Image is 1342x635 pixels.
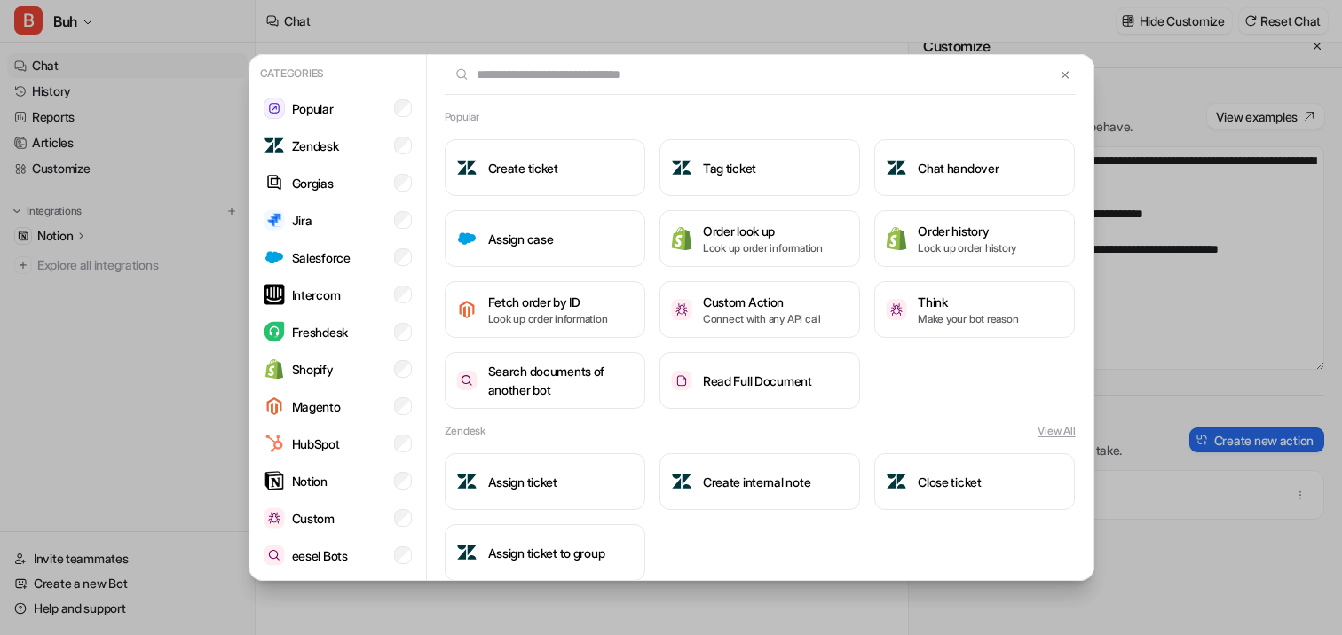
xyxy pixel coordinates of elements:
[292,509,335,528] p: Custom
[456,299,478,320] img: Fetch order by ID
[488,362,634,399] h3: Search documents of another bot
[659,453,860,510] button: Create internal noteCreate internal note
[703,240,823,256] p: Look up order information
[671,299,692,319] img: Custom Action
[445,139,645,196] button: Create ticketCreate ticket
[671,471,692,492] img: Create internal note
[292,472,328,490] p: Notion
[886,299,907,319] img: Think
[292,99,334,118] p: Popular
[292,137,339,155] p: Zendesk
[1038,423,1075,439] button: View All
[703,473,810,491] h3: Create internal note
[874,139,1075,196] button: Chat handoverChat handover
[292,323,348,341] p: Freshdesk
[488,230,554,248] h3: Assign case
[671,371,692,391] img: Read Full Document
[292,435,340,453] p: HubSpot
[886,226,907,250] img: Order history
[874,281,1075,338] button: ThinkThinkMake your bot reason
[671,157,692,178] img: Tag ticket
[918,159,999,177] h3: Chat handover
[257,62,419,85] p: Categories
[445,109,479,125] h2: Popular
[456,228,478,249] img: Assign case
[456,542,478,563] img: Assign ticket to group
[292,248,351,267] p: Salesforce
[886,471,907,492] img: Close ticket
[659,139,860,196] button: Tag ticketTag ticket
[292,174,334,192] p: Gorgias
[886,157,907,178] img: Chat handover
[456,371,478,391] img: Search documents of another bot
[292,360,334,379] p: Shopify
[445,524,645,581] button: Assign ticket to groupAssign ticket to group
[918,222,1016,240] h3: Order history
[445,352,645,409] button: Search documents of another botSearch documents of another bot
[445,281,645,338] button: Fetch order by IDFetch order by IDLook up order information
[659,210,860,267] button: Order look upOrder look upLook up order information
[445,210,645,267] button: Assign caseAssign case
[918,293,1018,311] h3: Think
[456,157,478,178] img: Create ticket
[671,226,692,250] img: Order look up
[292,546,348,565] p: eesel Bots
[703,222,823,240] h3: Order look up
[292,286,341,304] p: Intercom
[445,453,645,510] button: Assign ticketAssign ticket
[874,453,1075,510] button: Close ticketClose ticket
[874,210,1075,267] button: Order historyOrder historyLook up order history
[918,311,1018,327] p: Make your bot reason
[445,423,485,439] h2: Zendesk
[456,471,478,492] img: Assign ticket
[659,352,860,409] button: Read Full DocumentRead Full Document
[918,473,982,491] h3: Close ticket
[488,473,557,491] h3: Assign ticket
[703,372,812,390] h3: Read Full Document
[488,159,558,177] h3: Create ticket
[488,293,608,311] h3: Fetch order by ID
[918,240,1016,256] p: Look up order history
[488,311,608,327] p: Look up order information
[659,281,860,338] button: Custom ActionCustom ActionConnect with any API call
[292,211,312,230] p: Jira
[703,311,821,327] p: Connect with any API call
[703,159,756,177] h3: Tag ticket
[488,544,605,562] h3: Assign ticket to group
[703,293,821,311] h3: Custom Action
[292,397,341,416] p: Magento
